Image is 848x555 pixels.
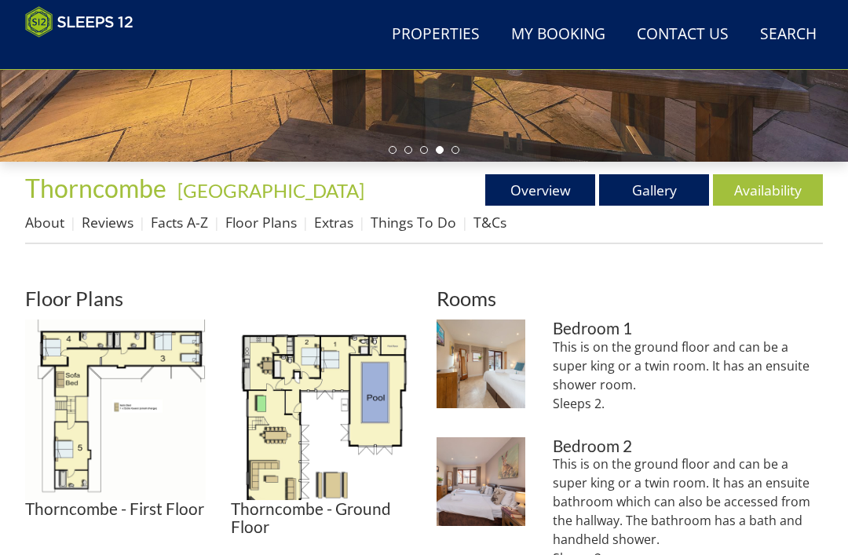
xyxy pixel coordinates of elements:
iframe: Customer reviews powered by Trustpilot [17,47,182,60]
a: T&Cs [473,213,506,232]
a: Facts A-Z [151,213,208,232]
img: Bedroom 2 [437,437,525,526]
a: Floor Plans [225,213,297,232]
a: Reviews [82,213,133,232]
h2: Rooms [437,287,823,309]
img: Sleeps 12 [25,6,133,38]
a: Availability [713,174,823,206]
a: Thorncombe [25,173,171,203]
span: Thorncombe [25,173,166,203]
a: Search [754,17,823,53]
p: This is on the ground floor and can be a super king or a twin room. It has an ensuite shower room... [553,338,823,413]
h2: Floor Plans [25,287,411,309]
a: Extras [314,213,353,232]
h3: Thorncombe - First Floor [25,500,206,518]
img: Bedroom 1 [437,319,525,408]
h3: Bedroom 2 [553,437,823,455]
a: About [25,213,64,232]
img: Thorncombe - Ground Floor [231,319,411,500]
a: Contact Us [631,17,735,53]
a: [GEOGRAPHIC_DATA] [177,179,364,202]
img: Thorncombe - First Floor [25,319,206,500]
h3: Bedroom 1 [553,319,823,338]
a: Gallery [599,174,709,206]
a: My Booking [505,17,612,53]
h3: Thorncombe - Ground Floor [231,500,411,536]
a: Things To Do [371,213,456,232]
a: Overview [485,174,595,206]
a: Properties [386,17,486,53]
span: - [171,179,364,202]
